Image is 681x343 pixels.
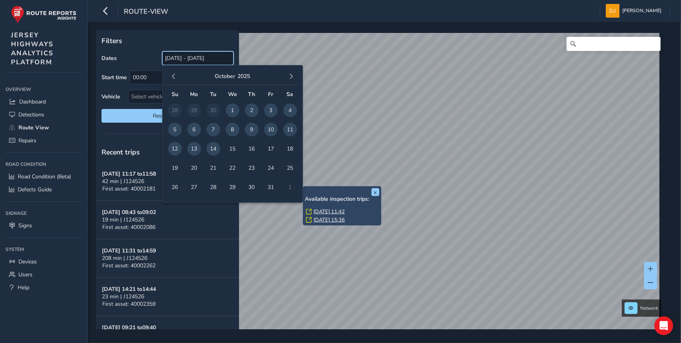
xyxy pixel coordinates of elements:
[5,207,82,219] div: Signage
[18,111,44,118] span: Detections
[606,4,619,18] img: diamond-layout
[5,219,82,232] a: Signs
[5,281,82,294] a: Help
[654,316,673,335] div: Open Intercom Messenger
[102,178,144,185] span: 42 min | J124526
[371,188,379,196] button: x
[18,186,52,193] span: Defects Guide
[187,142,201,156] span: 13
[206,123,220,136] span: 7
[5,108,82,121] a: Detections
[101,147,140,157] span: Recent trips
[245,123,259,136] span: 9
[18,271,33,278] span: Users
[5,134,82,147] a: Repairs
[226,142,239,156] span: 15
[313,216,345,223] a: [DATE] 15:36
[102,216,144,223] span: 19 min | J124526
[102,254,147,262] span: 208 min | J124526
[168,123,182,136] span: 5
[228,91,237,98] span: We
[5,83,82,95] div: Overview
[5,170,82,183] a: Road Condition (Beta)
[102,209,156,216] strong: [DATE] 08:43 to 09:02
[5,95,82,108] a: Dashboard
[11,5,76,23] img: rr logo
[210,91,216,98] span: Tu
[18,137,36,144] span: Repairs
[226,123,239,136] span: 8
[206,142,220,156] span: 14
[187,123,201,136] span: 6
[102,285,156,293] strong: [DATE] 14:21 to 14:44
[124,7,168,18] span: route-view
[107,112,228,120] span: Reset filters
[168,161,182,175] span: 19
[101,54,117,62] label: Dates
[102,247,156,254] strong: [DATE] 11:31 to 14:59
[18,173,71,180] span: Road Condition (Beta)
[96,239,239,278] button: [DATE] 11:31 to14:59208 min | J124526First asset: 40002262
[215,73,235,80] button: October
[245,142,259,156] span: 16
[264,161,278,175] span: 24
[264,103,278,117] span: 3
[283,142,297,156] span: 18
[101,93,120,100] label: Vehicle
[172,91,178,98] span: Su
[5,255,82,268] a: Devices
[102,170,156,178] strong: [DATE] 11:17 to 11:58
[102,223,156,231] span: First asset: 40002086
[96,278,239,316] button: [DATE] 14:21 to14:4423 min | J124526First asset: 40002359
[96,201,239,239] button: [DATE] 08:43 to09:0219 min | J124526First asset: 40002086
[245,180,259,194] span: 30
[268,91,273,98] span: Fr
[102,324,156,331] strong: [DATE] 09:21 to 09:40
[190,91,198,98] span: Mo
[101,109,234,123] button: Reset filters
[187,180,201,194] span: 27
[606,4,664,18] button: [PERSON_NAME]
[5,243,82,255] div: System
[99,33,659,338] canvas: Map
[313,208,345,215] a: [DATE] 11:42
[18,222,32,229] span: Signs
[18,284,29,291] span: Help
[245,161,259,175] span: 23
[102,300,156,308] span: First asset: 40002359
[283,123,297,136] span: 11
[206,161,220,175] span: 21
[264,180,278,194] span: 31
[622,4,661,18] span: [PERSON_NAME]
[101,74,127,81] label: Start time
[226,161,239,175] span: 22
[18,124,49,131] span: Route View
[264,142,278,156] span: 17
[567,37,661,51] input: Search
[101,36,234,46] p: Filters
[168,180,182,194] span: 26
[226,180,239,194] span: 29
[102,262,156,269] span: First asset: 40002262
[129,90,220,103] div: Select vehicle
[5,158,82,170] div: Road Condition
[18,258,37,265] span: Devices
[283,161,297,175] span: 25
[5,268,82,281] a: Users
[5,183,82,196] a: Defects Guide
[283,103,297,117] span: 4
[168,142,182,156] span: 12
[245,103,259,117] span: 2
[11,31,54,67] span: JERSEY HIGHWAYS ANALYTICS PLATFORM
[96,162,239,201] button: [DATE] 11:17 to11:5842 min | J124526First asset: 40002181
[640,305,658,311] span: Network
[5,121,82,134] a: Route View
[287,91,293,98] span: Sa
[19,98,46,105] span: Dashboard
[187,161,201,175] span: 20
[226,103,239,117] span: 1
[206,180,220,194] span: 28
[264,123,278,136] span: 10
[238,73,250,80] button: 2025
[102,185,156,192] span: First asset: 40002181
